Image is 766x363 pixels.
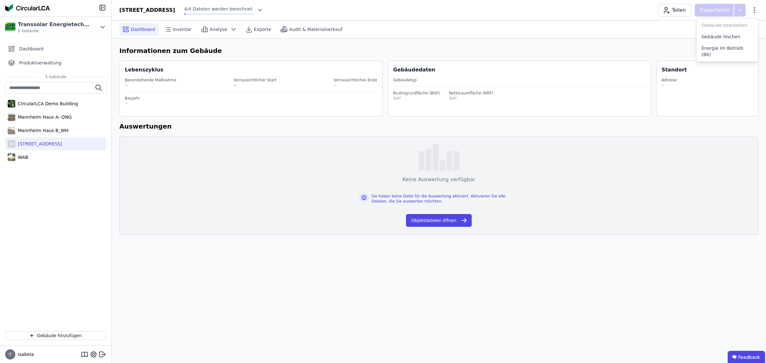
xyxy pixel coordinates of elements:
div: Bevorstehende Maßnahme [125,78,176,83]
span: Exporte [254,26,271,33]
div: WAB [15,154,28,160]
img: CircularLCA Demo Building [8,99,15,109]
div: Adresse [662,78,677,83]
div: -- [125,101,379,106]
div: [STREET_ADDRESS] [119,6,175,14]
button: Objektdateien öffnen [406,214,471,227]
h6: Auswertungen [119,122,758,131]
span: Gebäude bearbeiten [702,22,747,28]
span: Inventar [173,26,192,33]
button: Teilen [658,4,691,17]
button: Gebäude hinzufügen [5,331,106,340]
span: Dashboard [19,46,43,52]
span: 5 Gebäude [18,28,91,33]
span: Isabela [15,351,34,358]
div: Mannheim Haus B_WH [15,127,69,134]
img: empty-state [418,144,460,171]
div: Gebäudetyp [393,78,646,83]
div: M [8,140,15,148]
div: -- [662,83,677,88]
div: -- [125,83,176,88]
div: Vorrausichtliches Ende [334,78,377,83]
div: Sie haben keine Datei für die Auswertung aktiviert. Aktivieren Sie alle Dateien, die Sie auswerte... [372,194,519,204]
span: Analyse [210,26,227,33]
div: 1m² [393,96,440,101]
span: 5 Gebäude [39,74,73,79]
div: -- [334,83,377,88]
div: Vorrausichtlicher Start [234,78,276,83]
img: WAB [8,152,15,162]
div: Gebäudedaten [393,66,651,74]
div: Transsolar Energietechnik [18,21,91,28]
span: IT [9,352,12,356]
div: Lebenszyklus [125,66,163,74]
span: Energie im Betrieb (B6) [702,45,753,58]
img: Mannheim Haus A- QNG [8,112,15,122]
span: Produktverwaltung [19,60,61,66]
div: -- [234,83,276,88]
div: [STREET_ADDRESS] [15,141,62,147]
div: Bruttogrundfläche (BGF) [393,91,440,96]
img: Transsolar Energietechnik [5,22,15,32]
div: Mannheim Haus A- QNG [15,114,72,120]
div: Standort [662,66,687,74]
span: 4/4 Dateien werden berechnet [184,6,252,11]
h6: Informationen zum Gebäude [119,46,758,56]
img: Mannheim Haus B_WH [8,125,15,136]
span: Dashboard [131,26,155,33]
p: Exportieren [700,6,731,14]
div: Baujahr [125,96,379,101]
img: Concular [5,4,50,11]
div: Nettoraumfläche (NRF) [449,91,493,96]
div: CircularLCA Demo Building [15,100,78,107]
span: Audit & Materialverkauf [289,26,342,33]
div: Keine Auswertung verfügbar [402,176,475,183]
div: 1m² [449,96,493,101]
span: Gebäude löschen [702,33,740,40]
